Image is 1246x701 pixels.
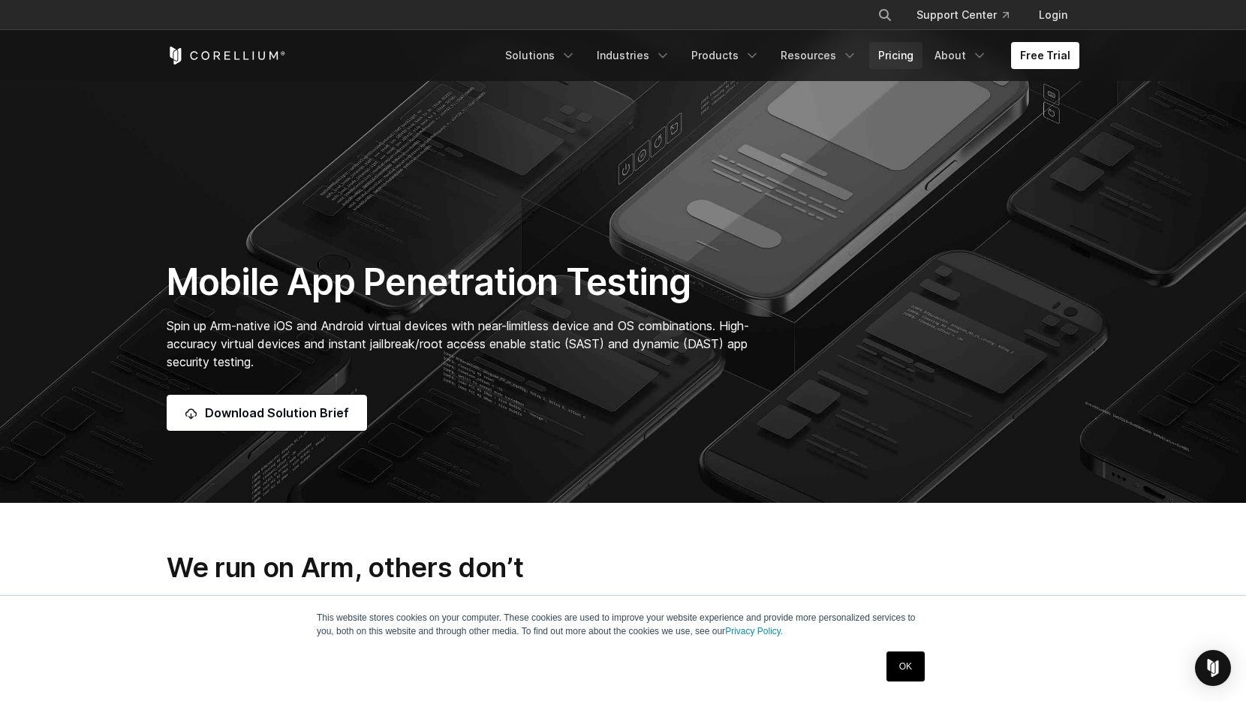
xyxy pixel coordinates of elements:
p: This website stores cookies on your computer. These cookies are used to improve your website expe... [317,611,929,638]
a: Industries [588,42,679,69]
a: OK [886,651,925,681]
a: Pricing [869,42,922,69]
a: Login [1027,2,1079,29]
a: Resources [772,42,866,69]
a: Privacy Policy. [725,626,783,636]
a: Free Trial [1011,42,1079,69]
a: Download Solution Brief [167,395,367,431]
a: About [925,42,996,69]
a: Support Center [904,2,1021,29]
h3: We run on Arm, others don’t [167,551,1079,584]
div: Open Intercom Messenger [1195,650,1231,686]
div: Navigation Menu [859,2,1079,29]
a: Products [682,42,769,69]
button: Search [871,2,898,29]
a: Corellium Home [167,47,286,65]
span: Download Solution Brief [205,404,349,422]
a: Solutions [496,42,585,69]
div: Navigation Menu [496,42,1079,69]
h1: Mobile App Penetration Testing [167,260,765,305]
span: Spin up Arm-native iOS and Android virtual devices with near-limitless device and OS combinations... [167,318,749,369]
